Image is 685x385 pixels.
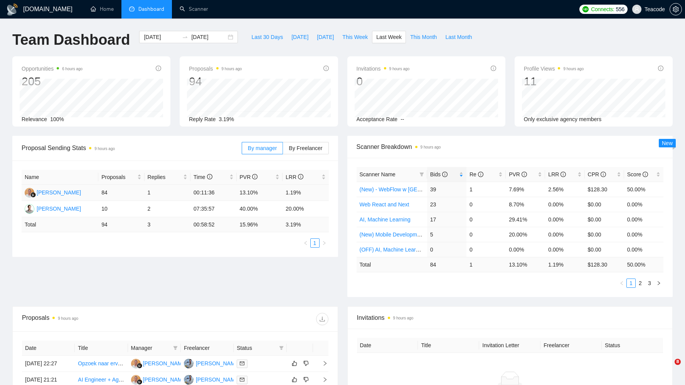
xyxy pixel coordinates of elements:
[478,172,483,177] span: info-circle
[421,145,441,149] time: 9 hours ago
[189,116,215,122] span: Reply Rate
[545,212,584,227] td: 0.00%
[636,279,645,288] li: 2
[287,31,313,43] button: [DATE]
[602,338,663,353] th: Status
[316,361,328,366] span: right
[50,116,64,122] span: 100%
[506,242,545,257] td: 0.00%
[181,341,234,356] th: Freelancer
[357,257,427,272] td: Total
[25,204,34,214] img: MP
[131,375,141,385] img: MU
[128,341,181,356] th: Manager
[94,147,115,151] time: 9 hours ago
[585,257,624,272] td: $ 128.30
[182,34,188,40] span: to
[585,197,624,212] td: $0.00
[180,6,208,12] a: searchScanner
[545,242,584,257] td: 0.00%
[427,182,466,197] td: 39
[524,74,584,89] div: 11
[627,279,635,287] a: 1
[78,377,246,383] a: AI Engineer + Agents | LLM + RAG + GenAI | Automations | Full-Stack
[545,197,584,212] td: 0.00%
[190,201,236,217] td: 07:35:57
[298,174,303,179] span: info-circle
[22,74,82,89] div: 205
[360,216,411,223] a: AI, Machine Learning
[357,74,410,89] div: 0
[207,174,212,179] span: info-circle
[624,242,663,257] td: 0.00%
[360,201,409,208] a: Web React and Next
[301,238,310,248] li: Previous Page
[75,341,128,356] th: Title
[129,6,135,12] span: dashboard
[131,359,141,368] img: MU
[98,170,144,185] th: Proposals
[427,242,466,257] td: 0
[656,281,661,285] span: right
[22,116,47,122] span: Relevance
[545,227,584,242] td: 0.00%
[279,346,284,350] span: filter
[301,359,311,368] button: dislike
[62,67,82,71] time: 6 hours ago
[616,5,624,14] span: 556
[466,212,506,227] td: 0
[290,359,299,368] button: like
[145,185,190,201] td: 1
[222,67,242,71] time: 9 hours ago
[145,170,190,185] th: Replies
[292,360,297,366] span: like
[22,217,98,232] td: Total
[624,197,663,212] td: 0.00%
[131,360,187,366] a: MU[PERSON_NAME]
[290,375,299,384] button: like
[360,171,396,177] span: Scanner Name
[131,376,187,382] a: MU[PERSON_NAME]
[427,197,466,212] td: 23
[247,31,287,43] button: Last 30 Days
[360,186,464,192] a: (New) - WebFlow w [GEOGRAPHIC_DATA]
[190,217,236,232] td: 00:58:52
[442,172,448,177] span: info-circle
[601,172,606,177] span: info-circle
[237,344,276,352] span: Status
[588,171,606,177] span: CPR
[626,279,636,288] li: 1
[582,6,589,12] img: upwork-logo.png
[303,241,308,245] span: left
[237,185,283,201] td: 13.10%
[636,279,645,287] a: 2
[22,64,82,73] span: Opportunities
[301,238,310,248] button: left
[540,338,602,353] th: Freelancer
[393,316,414,320] time: 9 hours ago
[658,66,663,71] span: info-circle
[310,238,320,248] li: 1
[137,363,142,368] img: gigradar-bm.png
[138,6,164,12] span: Dashboard
[675,359,681,365] span: 8
[22,341,75,356] th: Date
[670,6,682,12] a: setting
[131,344,170,352] span: Manager
[441,31,476,43] button: Last Month
[22,143,242,153] span: Proposal Sending Stats
[624,212,663,227] td: 0.00%
[360,247,426,253] a: (OFF) AI, Machine Learning
[506,197,545,212] td: 8.70%
[101,173,135,181] span: Proposals
[283,201,329,217] td: 20.00%
[286,174,303,180] span: LRR
[418,169,426,180] span: filter
[389,67,410,71] time: 9 hours ago
[491,66,496,71] span: info-circle
[311,239,319,247] a: 1
[303,377,309,383] span: dislike
[466,257,506,272] td: 1
[545,182,584,197] td: 2.56%
[338,31,372,43] button: This Week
